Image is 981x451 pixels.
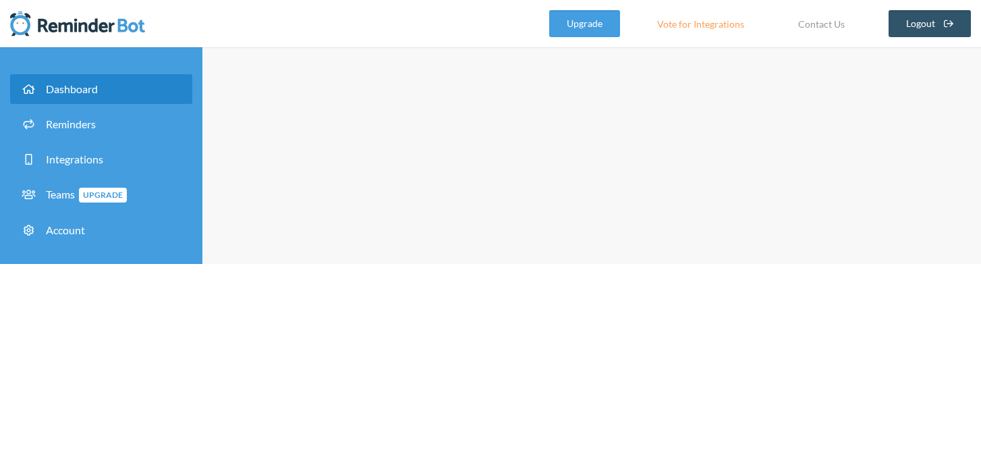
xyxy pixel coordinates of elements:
a: Contact Us [781,10,862,37]
a: Account [10,215,192,245]
span: Teams [46,188,127,201]
a: TeamsUpgrade [10,180,192,210]
a: Vote for Integrations [640,10,761,37]
a: Reminders [10,109,192,139]
img: Reminder Bot [10,10,145,37]
a: Logout [889,10,972,37]
span: Upgrade [79,188,127,203]
span: Account [46,223,85,236]
span: Reminders [46,117,96,130]
a: Upgrade [549,10,620,37]
span: Integrations [46,153,103,165]
a: Integrations [10,144,192,174]
a: Dashboard [10,74,192,104]
span: Dashboard [46,82,98,95]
